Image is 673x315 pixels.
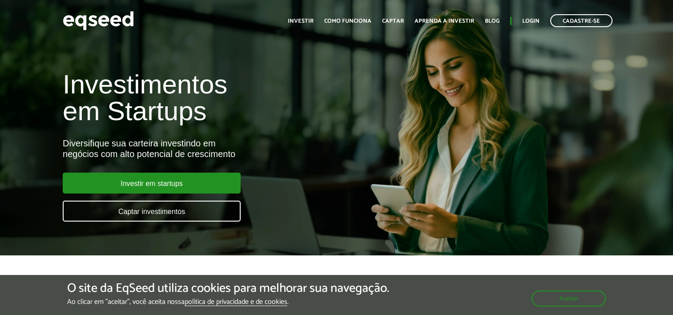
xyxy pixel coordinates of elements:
[382,18,404,24] a: Captar
[63,173,241,194] a: Investir em startups
[532,291,606,307] button: Aceitar
[324,18,371,24] a: Como funciona
[63,201,241,222] a: Captar investimentos
[63,71,386,125] h1: Investimentos em Startups
[67,282,389,295] h5: O site da EqSeed utiliza cookies para melhorar sua navegação.
[185,299,287,306] a: política de privacidade e de cookies
[63,138,386,159] div: Diversifique sua carteira investindo em negócios com alto potencial de crescimento
[485,18,500,24] a: Blog
[522,18,540,24] a: Login
[67,298,389,306] p: Ao clicar em "aceitar", você aceita nossa .
[550,14,613,27] a: Cadastre-se
[63,9,134,32] img: EqSeed
[288,18,314,24] a: Investir
[415,18,474,24] a: Aprenda a investir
